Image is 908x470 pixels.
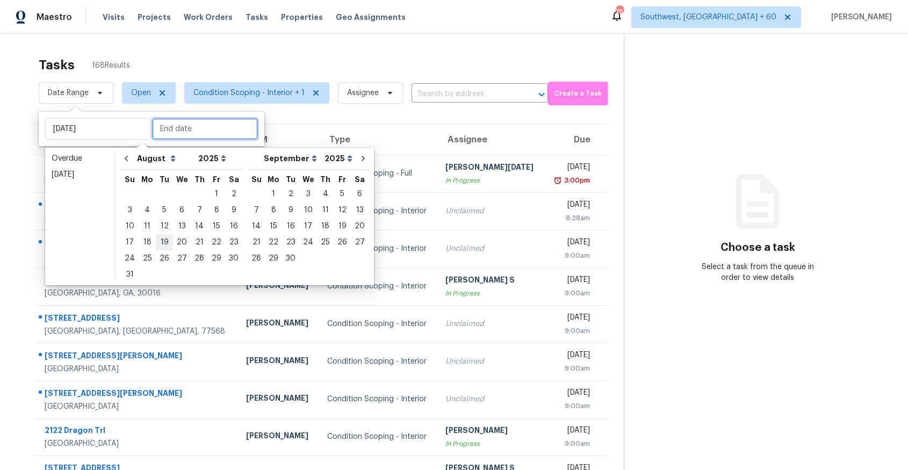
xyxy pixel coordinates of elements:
span: [PERSON_NAME] [827,12,892,23]
div: 9:00am [552,401,590,411]
div: Condition Scoping - Full [327,168,429,179]
div: Overdue [52,153,109,164]
div: Unclaimed [445,394,535,404]
div: Thu Aug 14 2025 [191,218,208,234]
h2: Tasks [39,60,75,70]
div: Fri Aug 01 2025 [208,186,225,202]
div: 9:00am [552,363,590,374]
div: 2122 Dragon Trl [45,425,229,438]
div: Sun Aug 03 2025 [121,202,139,218]
div: Thu Sep 25 2025 [317,234,334,250]
div: [GEOGRAPHIC_DATA] [45,401,229,412]
div: Sun Aug 31 2025 [121,266,139,283]
div: Sat Aug 02 2025 [225,186,242,202]
div: 9:00am [552,438,590,449]
input: Sat, Jan 01 [45,118,151,140]
span: Condition Scoping - Interior + 1 [193,88,305,98]
div: 13 [173,219,191,234]
div: Wed Aug 27 2025 [173,250,191,266]
div: 9:00am [552,250,590,261]
div: 3:00pm [562,175,590,186]
div: 19 [156,235,173,250]
div: Thu Aug 21 2025 [191,234,208,250]
button: Open [534,87,549,102]
div: Sat Sep 27 2025 [351,234,369,250]
div: 1 [208,186,225,201]
div: 19 [334,219,351,234]
div: Sun Sep 28 2025 [248,250,265,266]
div: [PERSON_NAME] S [445,274,535,288]
span: Southwest, [GEOGRAPHIC_DATA] + 60 [640,12,776,23]
div: In Progress [445,288,535,299]
div: 11 [139,219,156,234]
div: 9 [282,203,299,218]
div: [STREET_ADDRESS][PERSON_NAME] [45,350,229,364]
div: Wed Sep 03 2025 [299,186,317,202]
div: 4 [139,203,156,218]
div: Mon Aug 18 2025 [139,234,156,250]
div: 2 [282,186,299,201]
div: 24 [299,235,317,250]
div: [GEOGRAPHIC_DATA] [45,175,229,186]
img: Overdue Alarm Icon [553,175,562,186]
span: Assignee [347,88,379,98]
div: 17 [121,235,139,250]
div: 26 [156,251,173,266]
div: 6 [351,186,369,201]
div: [GEOGRAPHIC_DATA], GA, 30016 [45,288,229,299]
div: 8:28am [552,213,590,223]
div: 22 [265,235,282,250]
div: 17 [299,219,317,234]
div: Mon Sep 22 2025 [265,234,282,250]
span: 168 Results [92,60,130,71]
div: Thu Aug 07 2025 [191,202,208,218]
div: Sun Sep 21 2025 [248,234,265,250]
div: 15 [208,219,225,234]
div: Condition Scoping - Interior [327,394,429,404]
div: [PERSON_NAME] [246,317,309,331]
div: Thu Sep 04 2025 [317,186,334,202]
span: Tasks [246,13,268,21]
div: 23 [225,235,242,250]
div: Mon Sep 01 2025 [265,186,282,202]
div: Tue Aug 26 2025 [156,250,173,266]
div: Unclaimed [445,206,535,216]
div: Tue Sep 30 2025 [282,250,299,266]
div: 120 [PERSON_NAME] [45,274,229,288]
input: Search by address [412,86,518,103]
button: Create a Task [548,82,608,105]
span: Date Range [48,88,89,98]
div: [GEOGRAPHIC_DATA], [GEOGRAPHIC_DATA], 77568 [45,326,229,337]
div: [GEOGRAPHIC_DATA] [45,364,229,374]
div: [PERSON_NAME] [246,393,309,406]
div: [DATE] [552,162,590,175]
div: Fri Sep 26 2025 [334,234,351,250]
div: Sat Aug 16 2025 [225,218,242,234]
div: Wed Aug 06 2025 [173,202,191,218]
div: Wed Sep 24 2025 [299,234,317,250]
div: Tue Sep 09 2025 [282,202,299,218]
div: [STREET_ADDRESS][PERSON_NAME] [45,388,229,401]
div: [DATE] [552,350,590,363]
div: Thu Sep 18 2025 [317,218,334,234]
div: Mon Sep 08 2025 [265,202,282,218]
select: Year [196,150,229,167]
div: 1 [265,186,282,201]
div: Sat Sep 13 2025 [351,202,369,218]
div: 10 [121,219,139,234]
div: Mon Sep 29 2025 [265,250,282,266]
div: 10 [299,203,317,218]
span: Create a Task [553,88,603,100]
div: 18 [139,235,156,250]
th: Due [544,125,607,155]
div: Fri Aug 15 2025 [208,218,225,234]
div: Condition Scoping - Interior [327,356,429,367]
div: 14 [191,219,208,234]
span: Maestro [37,12,72,23]
div: [PERSON_NAME] [246,355,309,368]
div: Fri Sep 12 2025 [334,202,351,218]
div: Tue Sep 16 2025 [282,218,299,234]
span: Geo Assignments [336,12,406,23]
div: 21 [248,235,265,250]
div: [DATE] [552,199,590,213]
